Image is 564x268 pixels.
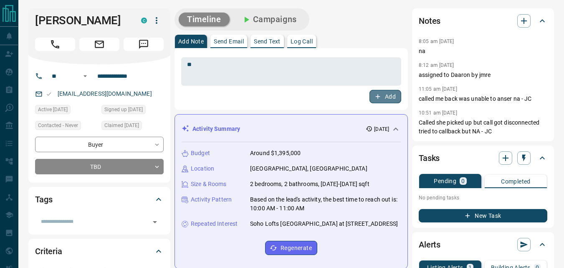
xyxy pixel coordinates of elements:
[419,191,547,204] p: No pending tasks
[501,179,531,184] p: Completed
[35,193,52,206] h2: Tags
[214,38,244,44] p: Send Email
[58,90,152,97] a: [EMAIL_ADDRESS][DOMAIN_NAME]
[182,121,401,137] div: Activity Summary[DATE]
[191,164,214,173] p: Location
[419,86,457,92] p: 11:05 am [DATE]
[104,105,143,114] span: Signed up [DATE]
[419,209,547,222] button: New Task
[233,13,305,26] button: Campaigns
[38,121,78,130] span: Contacted - Never
[419,151,440,165] h2: Tasks
[254,38,281,44] p: Send Text
[149,216,161,228] button: Open
[265,241,317,255] button: Regenerate
[250,220,398,228] p: Soho Lofts [GEOGRAPHIC_DATA] at [STREET_ADDRESS]
[419,47,547,56] p: na
[178,38,204,44] p: Add Note
[250,180,369,189] p: 2 bedrooms, 2 bathrooms, [DATE]-[DATE] sqft
[192,125,240,133] p: Activity Summary
[369,90,401,103] button: Add
[35,245,62,258] h2: Criteria
[250,164,367,173] p: [GEOGRAPHIC_DATA], [GEOGRAPHIC_DATA]
[419,148,547,168] div: Tasks
[434,178,456,184] p: Pending
[419,235,547,255] div: Alerts
[35,241,164,261] div: Criteria
[419,38,454,44] p: 8:05 am [DATE]
[35,159,164,174] div: TBD
[419,14,440,28] h2: Notes
[191,180,227,189] p: Size & Rooms
[191,195,232,204] p: Activity Pattern
[80,71,90,81] button: Open
[35,14,129,27] h1: [PERSON_NAME]
[46,91,52,97] svg: Email Valid
[191,220,238,228] p: Repeated Interest
[419,71,547,79] p: assigned to Daaron by jmre
[291,38,313,44] p: Log Call
[419,238,440,251] h2: Alerts
[35,189,164,209] div: Tags
[35,105,97,117] div: Fri Feb 21 2025
[179,13,230,26] button: Timeline
[101,105,164,117] div: Fri Feb 21 2025
[461,178,465,184] p: 0
[419,94,547,103] p: called me back was unable to anser na - JC
[101,121,164,133] div: Fri Feb 21 2025
[35,38,75,51] span: Call
[419,118,547,136] p: Called she picked up but call got disconnected tried to callback but NA - JC
[124,38,164,51] span: Message
[141,18,147,23] div: condos.ca
[419,62,454,68] p: 8:12 am [DATE]
[104,121,139,130] span: Claimed [DATE]
[250,149,301,158] p: Around $1,395,000
[38,105,68,114] span: Active [DATE]
[191,149,210,158] p: Budget
[374,125,389,133] p: [DATE]
[35,137,164,152] div: Buyer
[79,38,119,51] span: Email
[419,110,457,116] p: 10:51 am [DATE]
[250,195,401,213] p: Based on the lead's activity, the best time to reach out is: 10:00 AM - 11:00 AM
[419,11,547,31] div: Notes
